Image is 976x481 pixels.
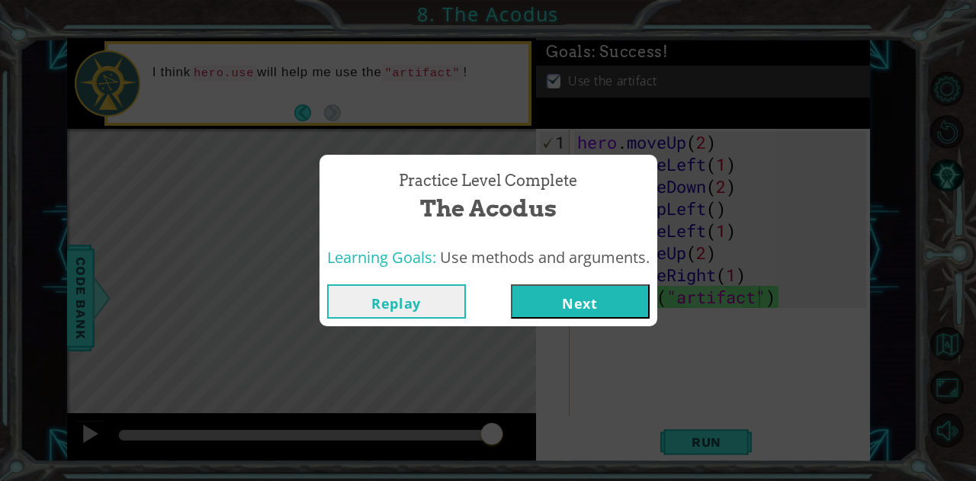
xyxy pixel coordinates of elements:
[420,192,557,225] span: The Acodus
[327,284,466,319] button: Replay
[399,170,577,192] span: Practice Level Complete
[440,247,650,268] span: Use methods and arguments.
[511,284,650,319] button: Next
[327,247,436,268] span: Learning Goals:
